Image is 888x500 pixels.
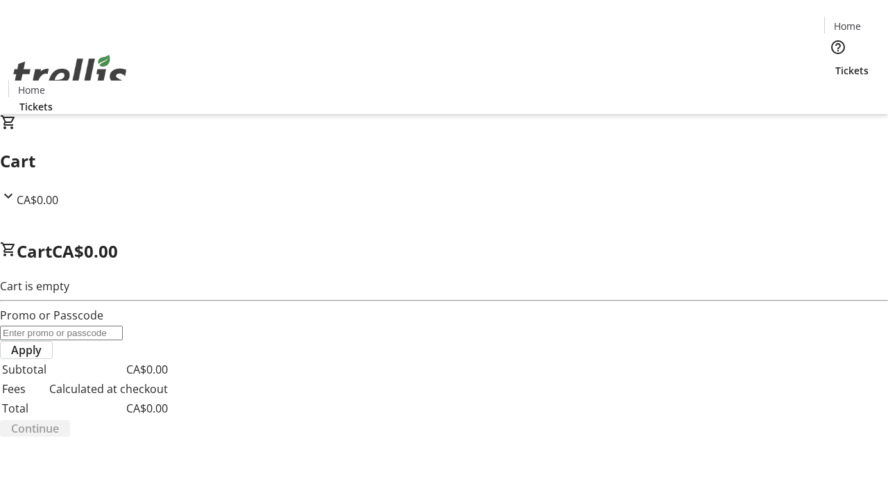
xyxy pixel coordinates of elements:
[49,399,169,417] td: CA$0.00
[8,99,64,114] a: Tickets
[18,83,45,97] span: Home
[1,380,47,398] td: Fees
[52,240,118,262] span: CA$0.00
[19,99,53,114] span: Tickets
[835,63,869,78] span: Tickets
[9,83,53,97] a: Home
[8,40,132,109] img: Orient E2E Organization OyJwbvLMAj's Logo
[825,19,869,33] a: Home
[17,192,58,208] span: CA$0.00
[824,78,852,106] button: Cart
[834,19,861,33] span: Home
[1,399,47,417] td: Total
[11,342,42,358] span: Apply
[824,63,880,78] a: Tickets
[1,360,47,378] td: Subtotal
[49,380,169,398] td: Calculated at checkout
[824,33,852,61] button: Help
[49,360,169,378] td: CA$0.00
